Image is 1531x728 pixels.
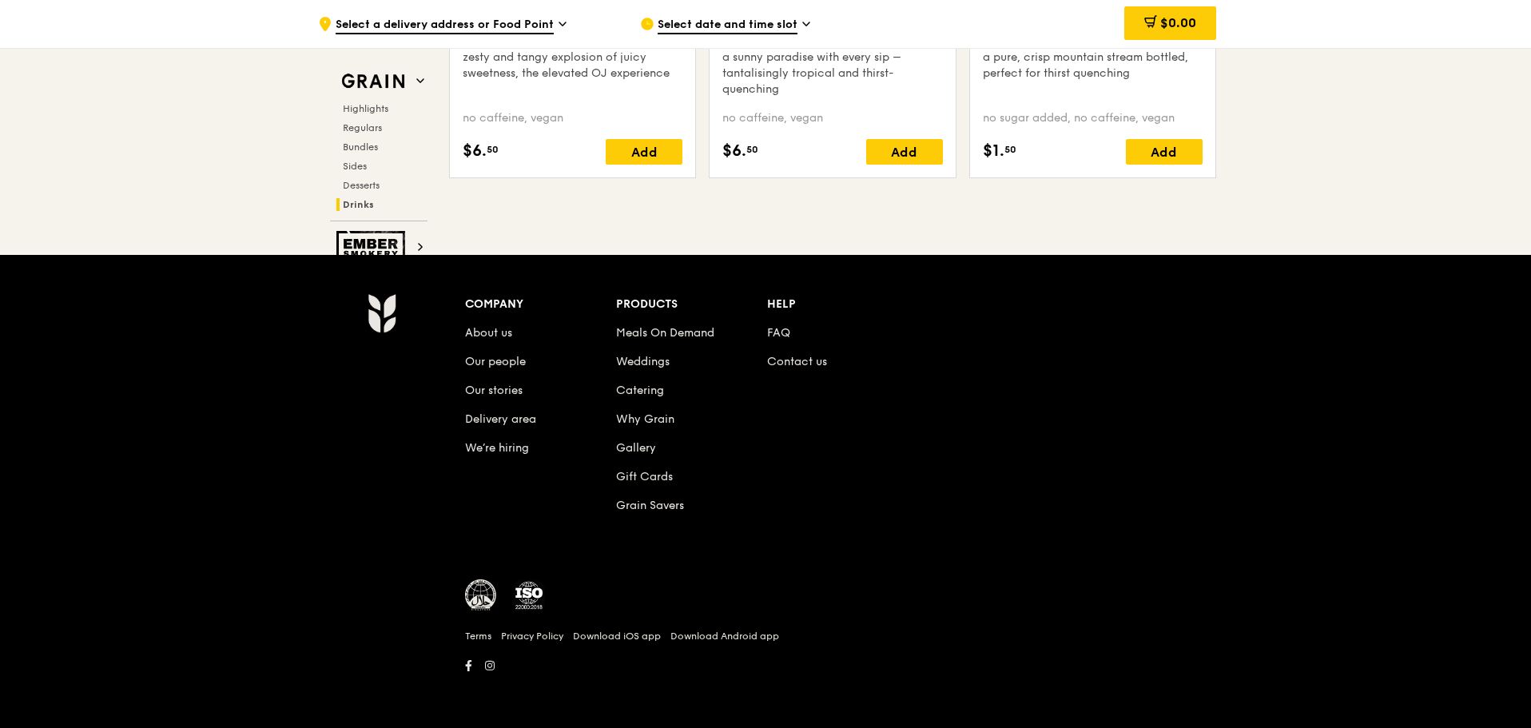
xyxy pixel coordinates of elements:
[336,67,410,96] img: Grain web logo
[983,139,1004,163] span: $1.
[606,139,682,165] div: Add
[616,499,684,512] a: Grain Savers
[767,326,790,340] a: FAQ
[343,161,367,172] span: Sides
[767,355,827,368] a: Contact us
[616,412,674,426] a: Why Grain
[343,122,382,133] span: Regulars
[722,139,746,163] span: $6.
[465,630,491,642] a: Terms
[983,110,1203,126] div: no sugar added, no caffeine, vegan
[722,50,942,97] div: a sunny paradise with every sip – tantalisingly tropical and thirst-quenching
[463,110,682,126] div: no caffeine, vegan
[722,110,942,126] div: no caffeine, vegan
[1160,15,1196,30] span: $0.00
[463,50,682,82] div: zesty and tangy explosion of juicy sweetness, the elevated OJ experience
[866,139,943,165] div: Add
[616,326,714,340] a: Meals On Demand
[501,630,563,642] a: Privacy Policy
[658,17,797,34] span: Select date and time slot
[746,143,758,156] span: 50
[465,326,512,340] a: About us
[983,50,1203,82] div: a pure, crisp mountain stream bottled, perfect for thirst quenching
[616,293,767,316] div: Products
[343,103,388,114] span: Highlights
[513,579,545,611] img: ISO Certified
[368,293,396,333] img: Grain
[343,180,380,191] span: Desserts
[343,141,378,153] span: Bundles
[1004,143,1016,156] span: 50
[465,355,526,368] a: Our people
[465,441,529,455] a: We’re hiring
[465,384,523,397] a: Our stories
[336,231,410,265] img: Ember Smokery web logo
[616,470,673,483] a: Gift Cards
[487,143,499,156] span: 50
[1126,139,1203,165] div: Add
[573,630,661,642] a: Download iOS app
[465,579,497,611] img: MUIS Halal Certified
[616,355,670,368] a: Weddings
[336,17,554,34] span: Select a delivery address or Food Point
[465,293,616,316] div: Company
[463,139,487,163] span: $6.
[670,630,779,642] a: Download Android app
[616,384,664,397] a: Catering
[767,293,918,316] div: Help
[305,677,1226,690] h6: Revision
[616,441,656,455] a: Gallery
[343,199,374,210] span: Drinks
[465,412,536,426] a: Delivery area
